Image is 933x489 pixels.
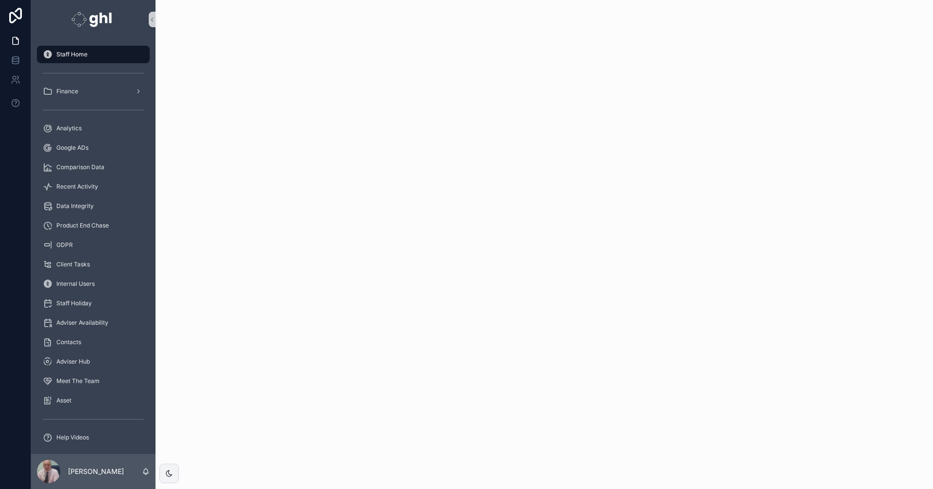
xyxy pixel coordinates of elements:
span: GDPR [56,241,73,249]
span: Staff Holiday [56,299,92,307]
a: Comparison Data [37,158,150,176]
a: Help Videos [37,429,150,446]
a: Client Tasks [37,256,150,273]
a: Internal Users [37,275,150,293]
a: Google ADs [37,139,150,157]
a: Asset [37,392,150,409]
span: Asset [56,397,71,404]
span: Client Tasks [56,261,90,268]
span: Data Integrity [56,202,94,210]
span: Staff Home [56,51,87,58]
span: Meet The Team [56,377,100,385]
span: Contacts [56,338,81,346]
span: Google ADs [56,144,88,152]
a: Adviser Hub [37,353,150,370]
a: Data Integrity [37,197,150,215]
div: scrollable content [31,39,155,454]
a: Adviser Availability [37,314,150,332]
a: Analytics [37,120,150,137]
span: Adviser Hub [56,358,90,366]
a: Staff Holiday [37,295,150,312]
span: Recent Activity [56,183,98,191]
a: Meet The Team [37,372,150,390]
a: GDPR [37,236,150,254]
p: [PERSON_NAME] [68,467,124,476]
span: Product End Chase [56,222,109,229]
span: Analytics [56,124,82,132]
a: Staff Home [37,46,150,63]
a: Finance [37,83,150,100]
span: Comparison Data [56,163,104,171]
a: Recent Activity [37,178,150,195]
span: Help Videos [56,434,89,441]
span: Finance [56,87,78,95]
a: Contacts [37,333,150,351]
span: Internal Users [56,280,95,288]
img: App logo [71,12,115,27]
span: Adviser Availability [56,319,108,327]
a: Product End Chase [37,217,150,234]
